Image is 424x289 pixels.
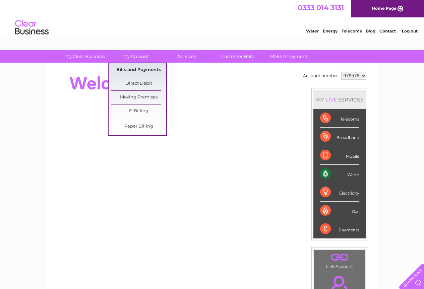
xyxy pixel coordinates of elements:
div: Water [320,165,359,183]
a: Services [159,50,215,63]
a: Moving Premises [111,91,166,104]
a: 0333 014 3131 [298,3,344,12]
td: Link Account [314,249,366,271]
div: Payments [320,220,359,238]
a: Direct Debit [111,77,166,90]
a: Make A Payment [261,50,316,63]
a: Contact [379,28,396,33]
div: LIVE [324,96,338,103]
a: Customer Help [210,50,265,63]
a: Bills and Payments [111,63,166,77]
a: E-Billing [111,104,166,118]
a: Energy [323,28,338,33]
div: Broadband [320,128,359,146]
a: . [316,251,364,263]
a: My Clear Business [57,50,113,63]
td: Account number [301,70,340,81]
div: MY SERVICES [313,90,366,109]
div: Electricity [320,183,359,202]
a: Log out [402,28,418,33]
a: Blog [366,28,375,33]
div: Clear Business is a trading name of Verastar Limited (registered in [GEOGRAPHIC_DATA] No. 3667643... [54,4,371,32]
img: logo.png [15,17,49,38]
a: My Account [108,50,164,63]
a: Water [306,28,319,33]
div: Mobile [320,146,359,165]
a: Paper Billing [111,120,166,133]
a: Telecoms [342,28,362,33]
div: Telecoms [320,109,359,128]
div: Gas [320,202,359,220]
